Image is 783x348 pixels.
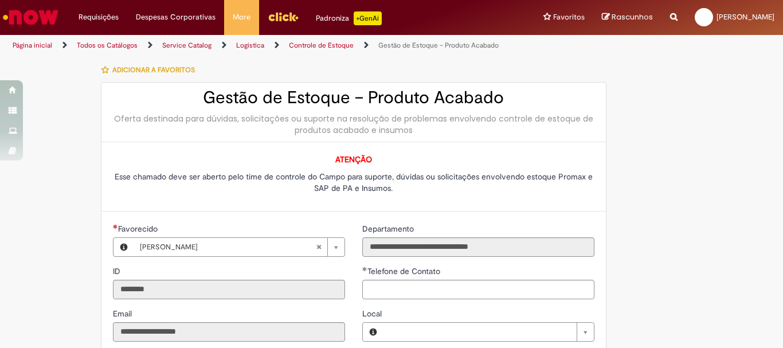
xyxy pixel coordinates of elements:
span: Obrigatório Preenchido [362,267,367,271]
input: Telefone de Contato [362,280,594,299]
span: Telefone de Contato [367,266,443,276]
a: Logistica [236,41,264,50]
span: Somente leitura - ID [113,266,123,276]
span: Rascunhos [612,11,653,22]
span: Despesas Corporativas [136,11,216,23]
span: Obrigatório Preenchido [113,224,118,229]
span: Favoritos [553,11,585,23]
button: Local, Visualizar este registro [363,323,383,341]
a: [PERSON_NAME]Limpar campo Favorecido [134,238,344,256]
img: ServiceNow [1,6,60,29]
input: ID [113,280,345,299]
span: ATENÇÃO [335,154,372,165]
span: Adicionar a Favoritos [112,65,195,75]
span: Requisições [79,11,119,23]
a: Rascunhos [602,12,653,23]
button: Adicionar a Favoritos [101,58,201,82]
ul: Trilhas de página [9,35,514,56]
a: Controle de Estoque [289,41,354,50]
img: click_logo_yellow_360x200.png [268,8,299,25]
a: Todos os Catálogos [77,41,138,50]
a: Limpar campo Local [383,323,594,341]
input: Departamento [362,237,594,257]
p: +GenAi [354,11,382,25]
button: Favorecido, Visualizar este registro Marcelo Jean Silveira De Barros [113,238,134,256]
span: [PERSON_NAME] [717,12,774,22]
a: Gestão de Estoque – Produto Acabado [378,41,499,50]
div: Padroniza [316,11,382,25]
abbr: Limpar campo Favorecido [310,238,327,256]
h2: Gestão de Estoque – Produto Acabado [113,88,594,107]
span: Local [362,308,384,319]
a: Página inicial [13,41,52,50]
label: Somente leitura - Email [113,308,134,319]
p: Esse chamado deve ser aberto pelo time de controle do Campo para suporte, dúvidas ou solicitações... [113,171,594,194]
label: Somente leitura - ID [113,265,123,277]
span: Necessários - Favorecido [118,224,160,234]
div: Oferta destinada para dúvidas, solicitações ou suporte na resolução de problemas envolvendo contr... [113,113,594,136]
span: More [233,11,250,23]
a: Service Catalog [162,41,212,50]
label: Somente leitura - Departamento [362,223,416,234]
span: [PERSON_NAME] [140,238,316,256]
input: Email [113,322,345,342]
